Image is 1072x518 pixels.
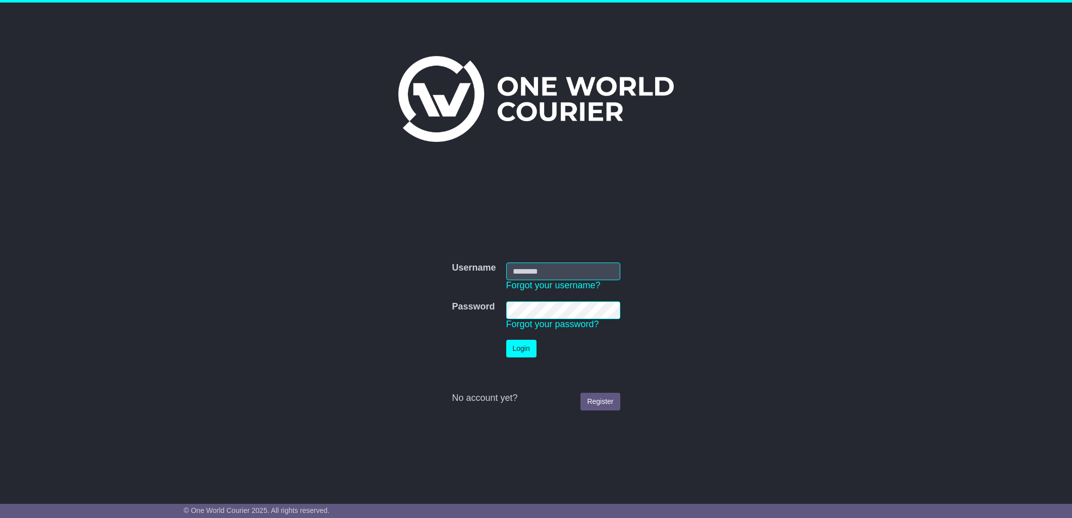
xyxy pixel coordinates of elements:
[184,506,330,514] span: © One World Courier 2025. All rights reserved.
[452,301,495,313] label: Password
[506,280,601,290] a: Forgot your username?
[506,319,599,329] a: Forgot your password?
[506,340,537,357] button: Login
[452,263,496,274] label: Username
[580,393,620,410] a: Register
[398,56,674,142] img: One World
[452,393,620,404] div: No account yet?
